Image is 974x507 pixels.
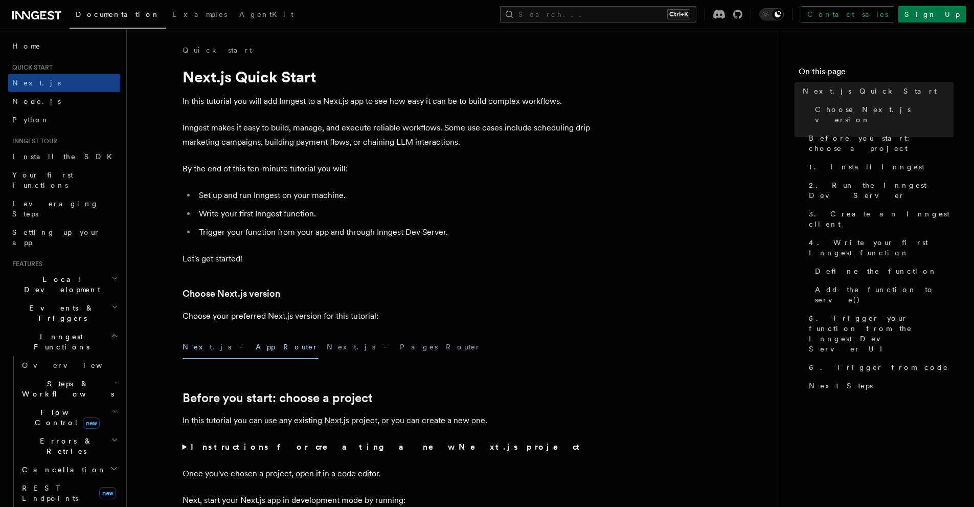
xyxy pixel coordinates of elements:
span: 6. Trigger from code [809,362,948,372]
a: Choose Next.js version [811,100,954,129]
kbd: Ctrl+K [667,9,690,19]
p: Once you've chosen a project, open it in a code editor. [183,467,592,481]
span: new [99,487,116,499]
span: Next.js [12,79,61,87]
span: Features [8,260,42,268]
span: Examples [172,10,227,18]
span: Flow Control [18,407,112,428]
a: Next.js Quick Start [799,82,954,100]
button: Search...Ctrl+K [500,6,696,23]
span: Steps & Workflows [18,379,114,399]
span: Next Steps [809,381,873,391]
span: Inngest tour [8,137,57,145]
span: REST Endpoints [22,484,78,502]
a: Next.js [8,74,120,92]
button: Inngest Functions [8,327,120,356]
h1: Next.js Quick Start [183,68,592,86]
span: Inngest Functions [8,332,110,352]
p: In this tutorial you will add Inngest to a Next.js app to see how easy it can be to build complex... [183,94,592,108]
span: Node.js [12,97,61,105]
a: Before you start: choose a project [183,391,373,405]
span: Local Development [8,274,111,295]
a: Add the function to serve() [811,280,954,309]
a: 1. Install Inngest [805,158,954,176]
button: Toggle dark mode [759,8,784,20]
p: In this tutorial you can use any existing Next.js project, or you can create a new one. [183,413,592,428]
span: AgentKit [239,10,293,18]
a: Choose Next.js version [183,286,280,301]
span: 3. Create an Inngest client [809,209,954,229]
a: 3. Create an Inngest client [805,205,954,233]
button: Flow Controlnew [18,403,120,432]
span: Quick start [8,63,53,72]
summary: Instructions for creating a new Next.js project [183,440,592,454]
span: 1. Install Inngest [809,162,924,172]
strong: Instructions for creating a new Next.js project [191,442,584,452]
span: 2. Run the Inngest Dev Server [809,180,954,201]
p: By the end of this ten-minute tutorial you will: [183,162,592,176]
span: Setting up your app [12,228,100,247]
button: Events & Triggers [8,299,120,327]
a: Setting up your app [8,223,120,252]
p: Inngest makes it easy to build, manage, and execute reliable workflows. Some use cases include sc... [183,121,592,149]
a: Install the SDK [8,147,120,166]
button: Next.js - App Router [183,336,319,359]
a: Python [8,111,120,129]
a: Define the function [811,262,954,280]
span: 4. Write your first Inngest function [809,237,954,258]
a: Before you start: choose a project [805,129,954,158]
a: Documentation [70,3,166,29]
a: Sign Up [898,6,966,23]
a: Examples [166,3,233,28]
a: Home [8,37,120,55]
span: Overview [22,361,127,369]
p: Let's get started! [183,252,592,266]
button: Steps & Workflows [18,374,120,403]
span: Errors & Retries [18,436,111,456]
li: Trigger your function from your app and through Inngest Dev Server. [196,225,592,239]
span: Cancellation [18,465,106,475]
h4: On this page [799,65,954,82]
span: Events & Triggers [8,303,111,323]
span: Install the SDK [12,152,118,161]
span: Add the function to serve() [815,284,954,305]
span: Choose Next.js version [815,104,954,125]
span: new [83,417,100,429]
a: Your first Functions [8,166,120,194]
p: Choose your preferred Next.js version for this tutorial: [183,309,592,323]
button: Local Development [8,270,120,299]
a: Next Steps [805,377,954,395]
a: 4. Write your first Inngest function [805,233,954,262]
a: Contact sales [801,6,894,23]
a: Leveraging Steps [8,194,120,223]
li: Write your first Inngest function. [196,207,592,221]
a: Node.js [8,92,120,111]
span: Leveraging Steps [12,200,99,218]
button: Cancellation [18,460,120,479]
span: 5. Trigger your function from the Inngest Dev Server UI [809,313,954,354]
span: Documentation [76,10,160,18]
button: Errors & Retries [18,432,120,460]
a: 2. Run the Inngest Dev Server [805,176,954,205]
a: Quick start [183,45,252,55]
span: Define the function [815,266,937,276]
span: Before you start: choose a project [809,133,954,153]
button: Next.js - Pages Router [327,336,481,359]
span: Home [12,41,41,51]
li: Set up and run Inngest on your machine. [196,188,592,203]
span: Python [12,116,50,124]
span: Next.js Quick Start [803,86,937,96]
a: 6. Trigger from code [805,358,954,377]
a: 5. Trigger your function from the Inngest Dev Server UI [805,309,954,358]
a: Overview [18,356,120,374]
a: AgentKit [233,3,300,28]
span: Your first Functions [12,171,73,189]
